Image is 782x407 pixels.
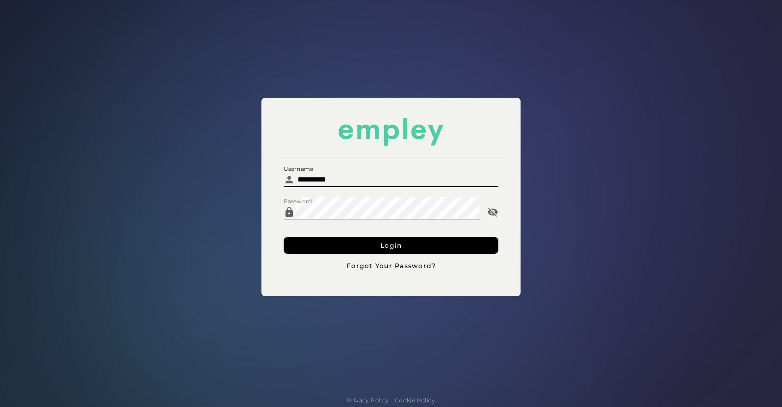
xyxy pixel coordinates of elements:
[487,207,498,218] i: Password appended action
[346,262,436,270] span: Forgot Your Password?
[284,237,498,254] button: Login
[284,257,498,274] button: Forgot Your Password?
[395,396,435,405] a: Cookie Policy
[347,396,389,405] a: Privacy Policy
[380,241,403,250] span: Login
